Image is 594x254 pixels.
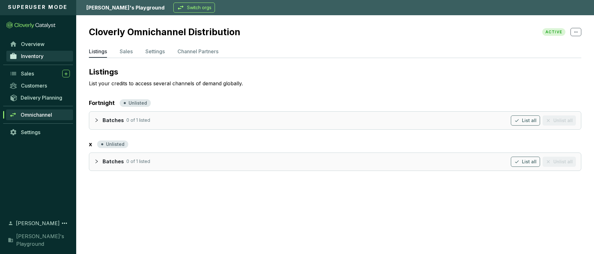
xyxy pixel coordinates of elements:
[94,118,99,122] span: collapsed
[6,80,73,91] a: Customers
[511,157,540,167] button: List all
[511,115,540,126] button: List all
[21,53,43,59] span: Inventory
[6,109,73,120] a: Omnichannel
[94,157,103,166] div: collapsed
[94,115,103,125] div: collapsed
[6,68,73,79] a: Sales
[16,232,70,248] span: [PERSON_NAME]'s Playground
[120,48,133,55] p: Sales
[16,219,60,227] span: [PERSON_NAME]
[177,48,218,55] p: Channel Partners
[173,3,215,13] button: Switch orgs
[21,41,44,47] span: Overview
[94,159,99,164] span: collapsed
[103,117,124,124] p: Batches
[145,48,165,55] p: Settings
[6,92,73,103] a: Delivery Planning
[89,67,581,77] p: Listings
[6,51,73,62] a: Inventory
[129,100,147,106] p: Unlisted
[522,159,537,165] span: List all
[89,80,417,87] p: List your credits to access several channels of demand globally.
[21,129,40,135] span: Settings
[126,158,150,165] p: 0 of 1 listed
[126,117,150,124] p: 0 of 1 listed
[103,158,124,165] p: Batches
[6,39,73,49] a: Overview
[21,82,47,89] span: Customers
[21,70,34,77] span: Sales
[21,94,62,101] span: Delivery Planning
[6,127,73,138] a: Settings
[522,117,537,124] span: List all
[106,141,124,147] p: Unlisted
[89,140,92,149] a: x
[89,48,107,55] p: Listings
[542,28,565,36] span: ACTIVE
[21,112,52,118] span: Omnichannel
[89,99,115,107] a: Fortnight
[187,4,211,11] p: Switch orgs
[89,27,247,37] h2: Cloverly Omnichannel Distribution
[86,4,164,11] p: [PERSON_NAME]'s Playground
